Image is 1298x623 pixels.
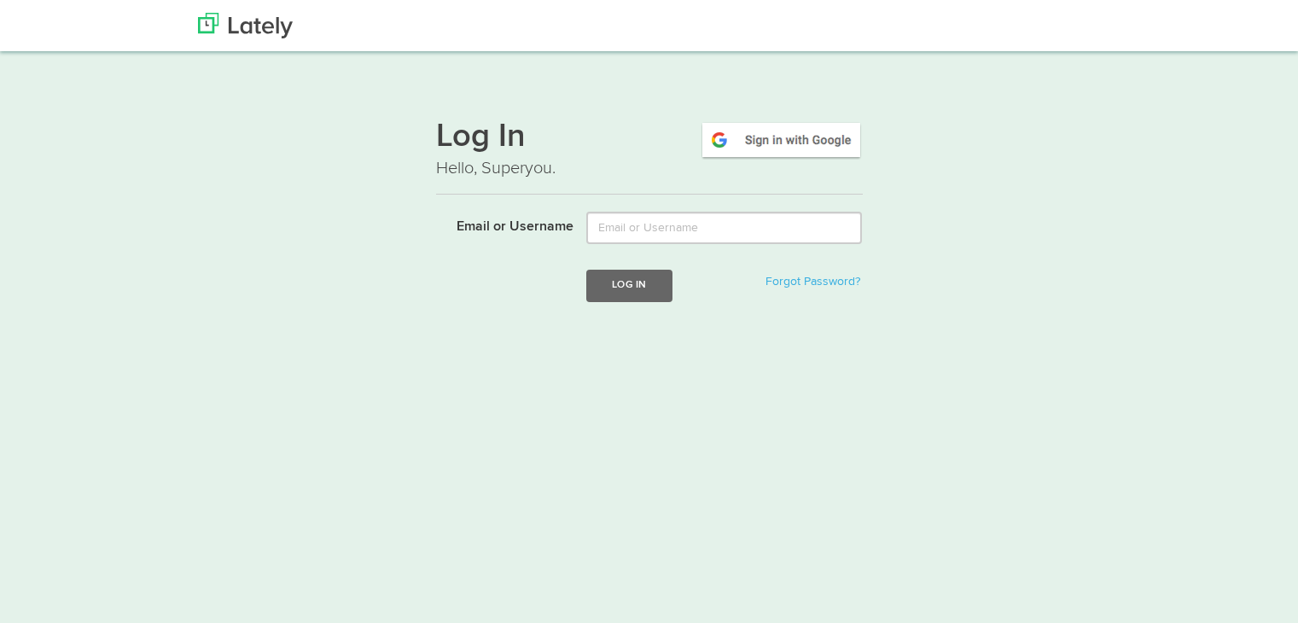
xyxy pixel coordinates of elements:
a: Forgot Password? [765,276,860,288]
p: Hello, Superyou. [436,156,863,181]
h1: Log In [436,120,863,156]
button: Log In [586,270,672,301]
img: google-signin.png [700,120,863,160]
label: Email or Username [423,212,574,237]
img: Lately [198,13,293,38]
input: Email or Username [586,212,862,244]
